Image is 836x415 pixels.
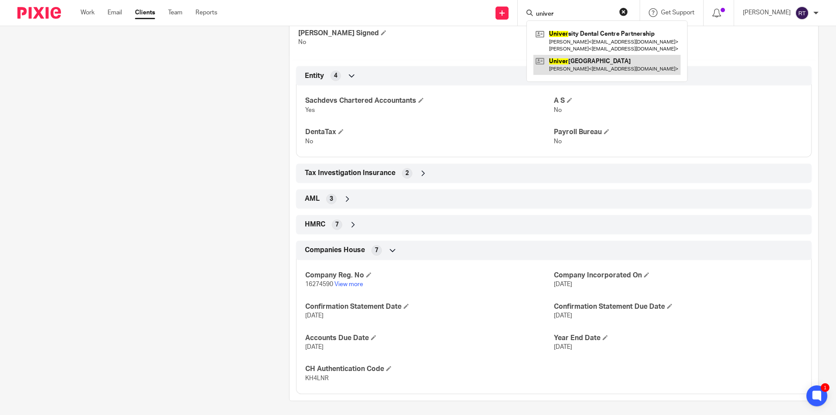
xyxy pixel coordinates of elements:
[196,8,217,17] a: Reports
[305,375,329,381] span: KH4LNR
[17,7,61,19] img: Pixie
[305,344,324,350] span: [DATE]
[330,195,333,203] span: 3
[81,8,94,17] a: Work
[554,96,802,105] h4: A S
[554,281,572,287] span: [DATE]
[554,302,802,311] h4: Confirmation Statement Due Date
[305,220,325,229] span: HMRC
[305,194,320,203] span: AML
[405,169,409,178] span: 2
[795,6,809,20] img: svg%3E
[135,8,155,17] a: Clients
[554,138,562,145] span: No
[335,220,339,229] span: 7
[334,281,363,287] a: View more
[554,271,802,280] h4: Company Incorporated On
[554,107,562,113] span: No
[305,96,554,105] h4: Sachdevs Chartered Accountants
[305,271,554,280] h4: Company Reg. No
[554,313,572,319] span: [DATE]
[743,8,791,17] p: [PERSON_NAME]
[535,10,614,18] input: Search
[108,8,122,17] a: Email
[305,302,554,311] h4: Confirmation Statement Date
[305,281,333,287] span: 16274590
[305,246,365,255] span: Companies House
[305,138,313,145] span: No
[305,71,324,81] span: Entity
[305,169,395,178] span: Tax Investigation Insurance
[305,364,554,374] h4: CH Authentication Code
[554,128,802,137] h4: Payroll Bureau
[554,334,802,343] h4: Year End Date
[305,107,315,113] span: Yes
[168,8,182,17] a: Team
[619,7,628,16] button: Clear
[305,313,324,319] span: [DATE]
[554,344,572,350] span: [DATE]
[305,334,554,343] h4: Accounts Due Date
[298,39,306,45] span: No
[298,29,554,38] h4: [PERSON_NAME] Signed
[334,71,337,80] span: 4
[661,10,694,16] span: Get Support
[375,246,378,255] span: 7
[821,383,829,392] div: 1
[305,128,554,137] h4: DentaTax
